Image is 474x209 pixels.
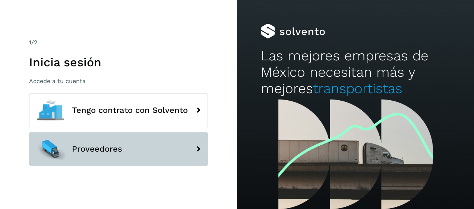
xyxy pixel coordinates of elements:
button: Tengo contrato con Solvento [29,94,208,127]
p: Accede a tu cuenta [29,77,208,85]
h1: Inicia sesión [29,55,208,69]
span: transportistas [313,80,402,96]
div: /2 [29,38,208,47]
button: Proveedores [29,132,208,166]
span: 1 [29,39,31,46]
span: Proveedores [72,145,122,153]
span: Tengo contrato con Solvento [72,106,188,115]
h2: Las mejores empresas de México necesitan más y mejores [261,48,451,97]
